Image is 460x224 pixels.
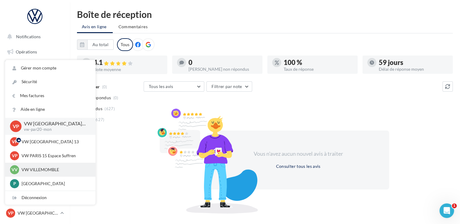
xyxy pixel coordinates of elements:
div: Tous [117,38,133,51]
p: [GEOGRAPHIC_DATA] [22,181,88,187]
a: Gérer mon compte [5,61,95,75]
button: Consulter tous les avis [273,163,323,170]
div: 100 % [284,59,353,66]
span: VP [8,210,14,216]
div: Vous n'avez aucun nouvel avis à traiter [246,150,350,158]
span: Opérations [16,49,37,54]
div: Note moyenne [93,67,162,72]
a: PLV et print personnalisable [4,151,66,169]
iframe: Intercom live chat [439,203,454,218]
div: Taux de réponse [284,67,353,71]
span: VP [13,123,19,130]
a: Boîte de réception [4,60,66,73]
a: Campagnes DataOnDemand [4,172,66,190]
a: Contacts [4,106,66,119]
p: VW [GEOGRAPHIC_DATA] 13 [22,139,88,145]
span: Commentaires [118,24,148,29]
a: Opérations [4,46,66,58]
p: VW PARIS 15 Espace Suffren [22,153,88,159]
span: (0) [113,95,118,100]
span: VP [12,153,18,159]
button: Au total [77,39,114,50]
div: 0 [188,59,258,66]
p: vw-par20-mon [24,127,86,132]
div: [PERSON_NAME] non répondus [188,67,258,71]
div: 4.1 [93,59,162,66]
p: VW [GEOGRAPHIC_DATA] 20 [24,120,86,127]
div: Boîte de réception [77,10,453,19]
span: (627) [105,106,115,111]
span: P [13,181,16,187]
div: Déconnexion [5,191,95,205]
a: Sécurité [5,75,95,89]
button: Tous les avis [144,81,204,92]
a: Calendrier [4,137,66,149]
span: (627) [94,117,105,122]
span: 1 [452,203,457,208]
span: Notifications [16,34,41,39]
span: VP [12,139,18,145]
p: VW VILLEMOMBLE [22,167,88,173]
span: VV [12,167,18,173]
span: Tous les avis [149,84,173,89]
a: Visibilité en ligne [4,76,66,89]
button: Filtrer par note [206,81,252,92]
button: Au total [87,39,114,50]
button: Notifications [4,30,64,43]
a: Aide en ligne [5,103,95,116]
a: Campagnes [4,91,66,104]
a: Médiathèque [4,121,66,134]
p: VW [GEOGRAPHIC_DATA] 20 [18,210,58,216]
div: Délai de réponse moyen [379,67,448,71]
div: 59 jours [379,59,448,66]
a: Mes factures [5,89,95,103]
span: Non répondus [83,95,111,101]
a: VP VW [GEOGRAPHIC_DATA] 20 [5,207,65,219]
